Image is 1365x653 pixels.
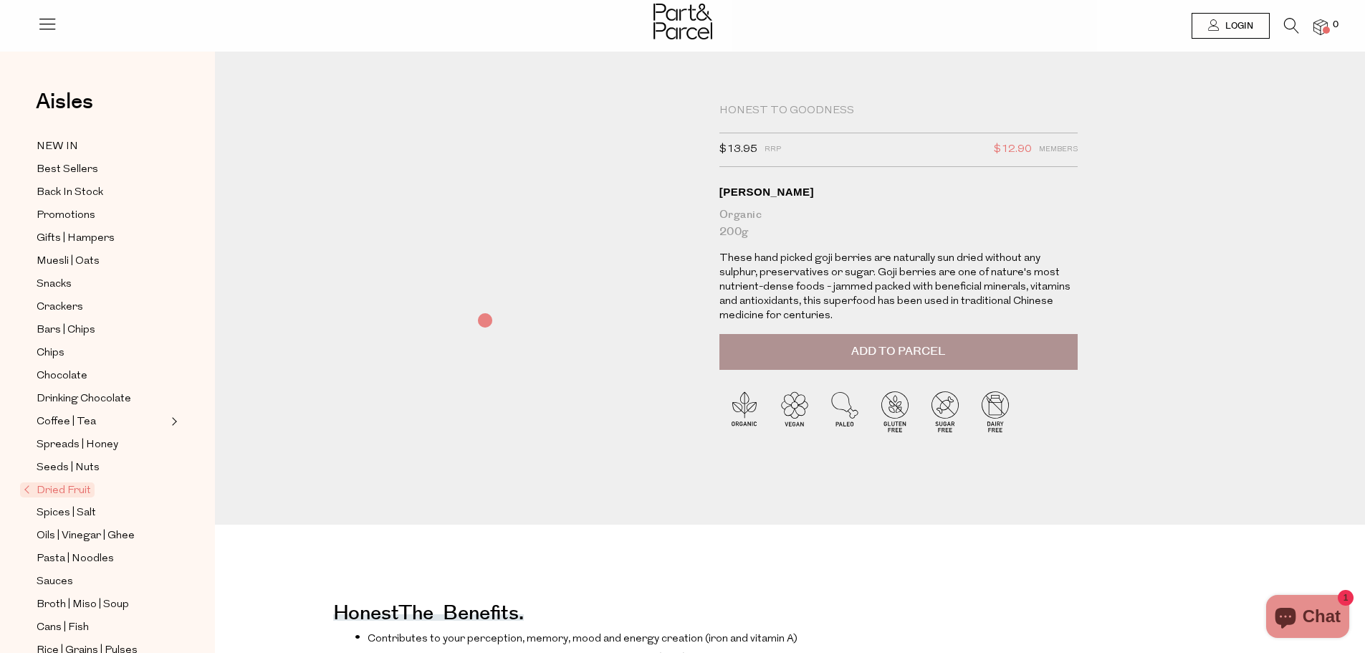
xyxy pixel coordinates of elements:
[37,504,167,522] a: Spices | Salt
[37,275,167,293] a: Snacks
[970,386,1020,437] img: P_P-ICONS-Live_Bec_V11_Dairy_Free.svg
[37,230,115,247] span: Gifts | Hampers
[1222,20,1253,32] span: Login
[20,482,95,497] span: Dried Fruit
[37,138,167,156] a: NEW IN
[719,104,1078,118] div: Honest to Goodness
[37,298,167,316] a: Crackers
[920,386,970,437] img: P_P-ICONS-Live_Bec_V11_Sugar_Free.svg
[1262,595,1354,642] inbox-online-store-chat: Shopify online store chat
[37,229,167,247] a: Gifts | Hampers
[1039,140,1078,159] span: Members
[719,386,770,437] img: P_P-ICONS-Live_Bec_V11_Organic.svg
[37,437,118,454] span: Spreads | Honey
[24,482,167,499] a: Dried Fruit
[1313,19,1328,34] a: 0
[37,550,167,568] a: Pasta | Noodles
[37,344,167,362] a: Chips
[653,4,712,39] img: Part&Parcel
[37,368,87,385] span: Chocolate
[870,386,920,437] img: P_P-ICONS-Live_Bec_V11_Gluten_Free.svg
[168,413,178,430] button: Expand/Collapse Coffee | Tea
[37,596,129,614] span: Broth | Miso | Soup
[36,86,93,118] span: Aisles
[37,573,73,591] span: Sauces
[994,140,1032,159] span: $12.90
[37,390,167,408] a: Drinking Chocolate
[37,528,135,545] span: Oils | Vinegar | Ghee
[851,343,945,360] span: Add to Parcel
[37,322,95,339] span: Bars | Chips
[37,391,131,408] span: Drinking Chocolate
[37,619,89,637] span: Cans | Fish
[37,161,98,178] span: Best Sellers
[368,634,798,644] span: Contributes to your perception, memory, mood and energy creation (iron and vitamin A)
[37,619,167,637] a: Cans | Fish
[37,276,72,293] span: Snacks
[37,184,103,201] span: Back In Stock
[37,161,167,178] a: Best Sellers
[37,413,167,431] a: Coffee | Tea
[37,138,78,156] span: NEW IN
[37,252,167,270] a: Muesli | Oats
[37,459,100,477] span: Seeds | Nuts
[37,414,96,431] span: Coffee | Tea
[37,550,114,568] span: Pasta | Noodles
[37,345,64,362] span: Chips
[719,185,1078,199] div: [PERSON_NAME]
[37,596,167,614] a: Broth | Miso | Soup
[37,505,96,522] span: Spices | Salt
[37,321,167,339] a: Bars | Chips
[1329,19,1342,32] span: 0
[37,299,83,316] span: Crackers
[36,91,93,127] a: Aisles
[37,459,167,477] a: Seeds | Nuts
[333,611,524,621] h4: honestThe benefits.
[37,436,167,454] a: Spreads | Honey
[765,140,781,159] span: RRP
[37,206,167,224] a: Promotions
[37,367,167,385] a: Chocolate
[37,183,167,201] a: Back In Stock
[37,207,95,224] span: Promotions
[719,252,1078,323] p: These hand picked goji berries are naturally sun dried without any sulphur, preservatives or suga...
[37,573,167,591] a: Sauces
[37,253,100,270] span: Muesli | Oats
[719,140,757,159] span: $13.95
[770,386,820,437] img: P_P-ICONS-Live_Bec_V11_Vegan.svg
[719,206,1078,241] div: Organic 200g
[1192,13,1270,39] a: Login
[37,527,167,545] a: Oils | Vinegar | Ghee
[719,334,1078,370] button: Add to Parcel
[820,386,870,437] img: P_P-ICONS-Live_Bec_V11_Paleo.svg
